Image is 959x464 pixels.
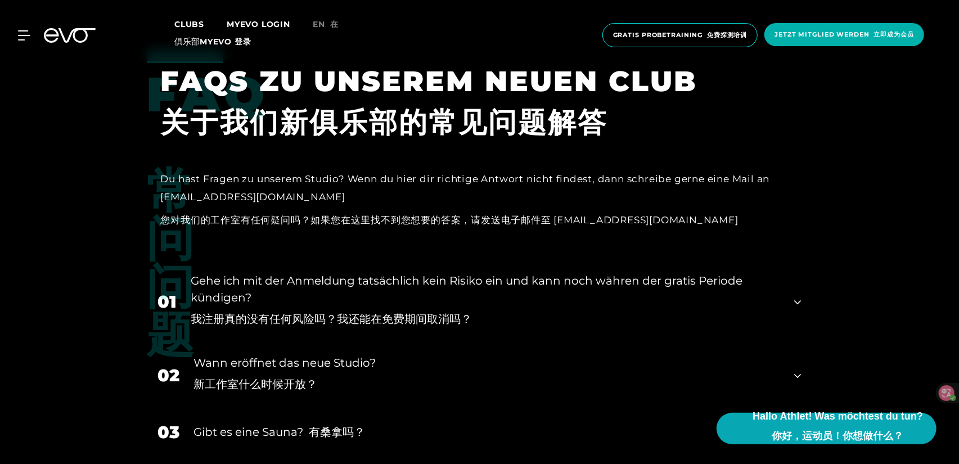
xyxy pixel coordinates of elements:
[158,420,180,445] div: 03
[194,424,781,440] div: Gibt es eine Sauna?
[613,30,748,40] span: Gratis Probetraining
[775,30,914,39] span: Jetzt Mitglied werden
[161,214,739,227] font: 您对我们的工作室有任何疑问吗？如果您在这里找不到您想要的答案，请发送电子邮件至 [EMAIL_ADDRESS][DOMAIN_NAME]
[158,363,180,388] div: 02
[158,289,177,314] div: 01
[874,30,914,39] font: 立即成为会员
[717,413,937,444] button: Hallo Athlet! Was möchtest du tun?你好，运动员！你想做什么？
[161,105,608,141] font: 关于我们新俱乐部的常见问题解答
[191,312,472,327] font: 我注册真的没有任何风险吗？我还能在免费期间取消吗？
[161,170,785,233] div: Du hast Fragen zu unserem Studio? Wenn du hier dir richtige Antwort nicht findest, dann schreibe ...
[174,19,204,29] span: Clubs
[161,63,785,145] h1: FAQS ZU UNSEREM NEUEN CLUB
[174,19,227,29] a: Clubs
[599,23,762,47] a: Gratis Probetraining 免费探测培训
[707,31,747,40] font: 免费探测培训
[174,36,273,48] font: 俱乐部
[227,19,290,29] a: MYEVO LOGIN
[191,272,781,332] div: Gehe ich mit der Anmeldung tatsächlich kein Risiko ein und kann noch währen der gratis Periode kü...
[313,19,339,29] span: en
[761,23,928,47] a: Jetzt Mitglied werden 立即成为会员
[309,425,366,440] font: 有桑拿吗？
[772,430,904,443] font: 你好，运动员！你想做什么？
[753,409,923,448] span: Hallo Athlet! Was möchtest du tun?
[313,18,352,52] a: en 在
[194,377,318,392] font: 新工作室什么时候开放？
[200,37,251,47] a: MYEVO 登录
[194,354,781,397] div: Wann eröffnet das neue Studio?
[330,19,339,30] font: 在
